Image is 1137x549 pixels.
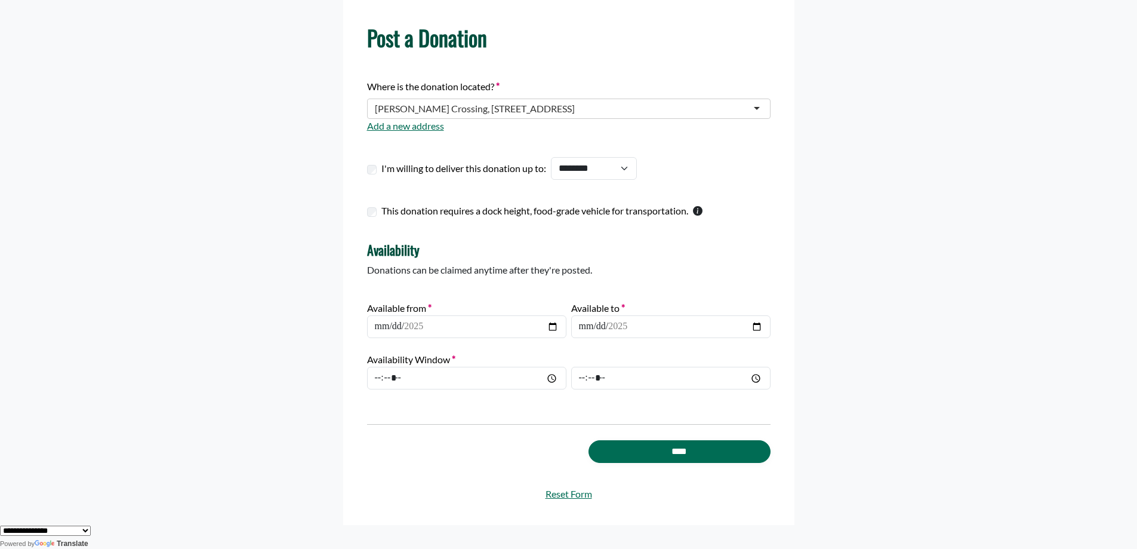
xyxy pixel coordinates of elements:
[367,301,432,315] label: Available from
[693,206,702,216] svg: This checkbox should only be used by warehouses donating more than one pallet of product.
[367,79,500,94] label: Where is the donation located?
[367,487,771,501] a: Reset Form
[571,301,625,315] label: Available to
[367,24,771,50] h1: Post a Donation
[367,120,444,131] a: Add a new address
[35,539,88,548] a: Translate
[35,540,57,548] img: Google Translate
[367,242,771,257] h4: Availability
[367,263,771,277] p: Donations can be claimed anytime after they're posted.
[367,352,455,367] label: Availability Window
[375,103,575,115] div: [PERSON_NAME] Crossing, [STREET_ADDRESS]
[381,204,688,218] label: This donation requires a dock height, food-grade vehicle for transportation.
[381,161,546,176] label: I'm willing to deliver this donation up to:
